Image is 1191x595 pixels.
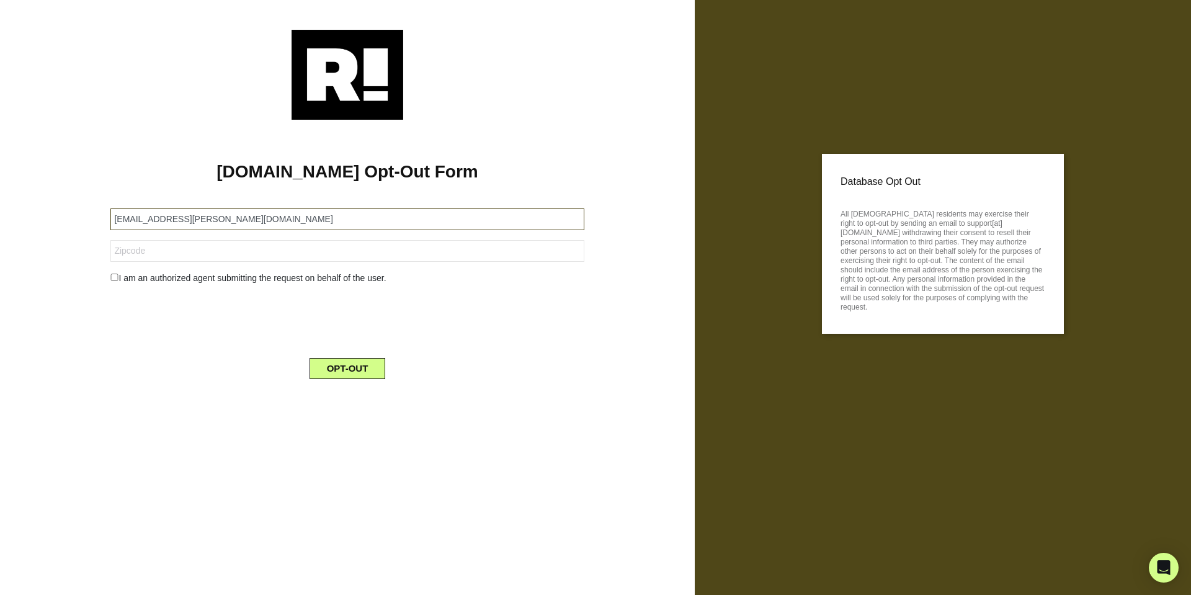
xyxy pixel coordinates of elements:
[110,240,584,262] input: Zipcode
[19,161,676,182] h1: [DOMAIN_NAME] Opt-Out Form
[1149,553,1179,583] div: Open Intercom Messenger
[110,208,584,230] input: Email Address
[310,358,386,379] button: OPT-OUT
[841,206,1045,312] p: All [DEMOGRAPHIC_DATA] residents may exercise their right to opt-out by sending an email to suppo...
[841,172,1045,191] p: Database Opt Out
[101,272,593,285] div: I am an authorized agent submitting the request on behalf of the user.
[292,30,403,120] img: Retention.com
[253,295,442,343] iframe: reCAPTCHA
